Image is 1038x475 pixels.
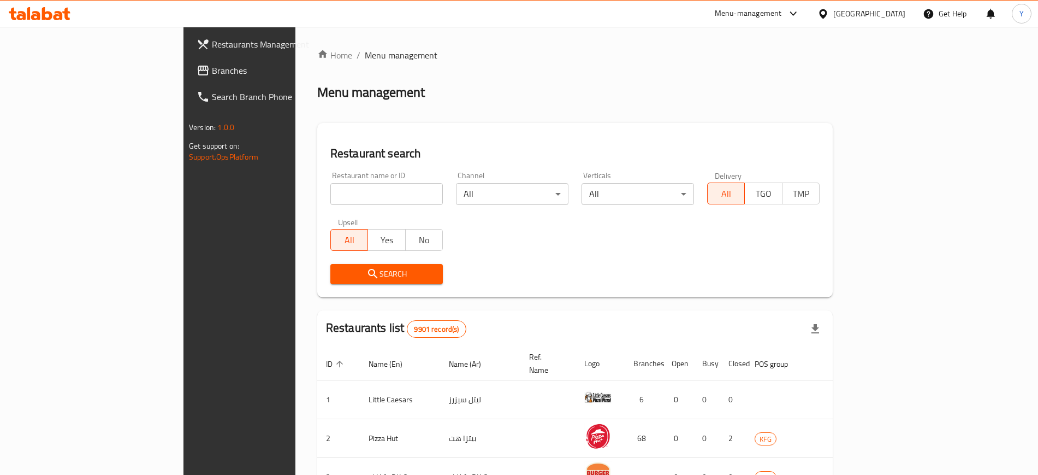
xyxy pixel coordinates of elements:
div: All [582,183,694,205]
span: Branches [212,64,348,77]
th: Branches [625,347,663,380]
button: No [405,229,443,251]
span: TMP [787,186,815,202]
a: Search Branch Phone [188,84,357,110]
span: Name (Ar) [449,357,495,371]
div: Export file [802,316,828,342]
td: 0 [663,380,693,419]
td: 2 [720,419,746,458]
button: Search [330,264,443,284]
td: 0 [720,380,746,419]
img: Pizza Hut [584,423,612,450]
a: Restaurants Management [188,31,357,57]
h2: Menu management [317,84,425,101]
span: Search Branch Phone [212,90,348,103]
span: TGO [749,186,778,202]
span: Get support on: [189,139,239,153]
nav: breadcrumb [317,49,833,62]
td: 0 [693,419,720,458]
div: All [456,183,568,205]
label: Upsell [338,218,358,226]
img: Little Caesars [584,384,612,411]
div: Total records count [407,320,466,338]
div: Menu-management [715,7,782,20]
th: Busy [693,347,720,380]
td: Pizza Hut [360,419,440,458]
button: All [707,183,745,204]
li: / [357,49,360,62]
h2: Restaurants list [326,320,466,338]
td: بيتزا هت [440,419,520,458]
span: 1.0.0 [217,120,234,134]
span: All [335,232,364,248]
a: Support.OpsPlatform [189,150,258,164]
input: Search for restaurant name or ID.. [330,183,443,205]
button: TMP [782,183,820,204]
span: No [410,232,438,248]
a: Branches [188,57,357,84]
span: Search [339,267,434,281]
label: Delivery [715,172,742,179]
span: Yes [372,232,401,248]
button: All [330,229,368,251]
td: 6 [625,380,663,419]
th: Closed [720,347,746,380]
td: 68 [625,419,663,458]
span: ID [326,357,347,371]
span: KFG [755,433,776,445]
span: All [712,186,740,202]
td: 0 [693,380,720,419]
td: Little Caesars [360,380,440,419]
td: 0 [663,419,693,458]
span: 9901 record(s) [407,324,465,335]
span: Version: [189,120,216,134]
span: Name (En) [369,357,417,371]
th: Logo [576,347,625,380]
span: Restaurants Management [212,38,348,51]
h2: Restaurant search [330,145,820,162]
th: Open [663,347,693,380]
span: Menu management [365,49,437,62]
div: [GEOGRAPHIC_DATA] [833,8,905,20]
span: POS group [755,357,802,371]
td: ليتل سيزرز [440,380,520,419]
span: Y [1019,8,1024,20]
button: Yes [367,229,405,251]
button: TGO [744,183,782,204]
span: Ref. Name [529,350,562,377]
